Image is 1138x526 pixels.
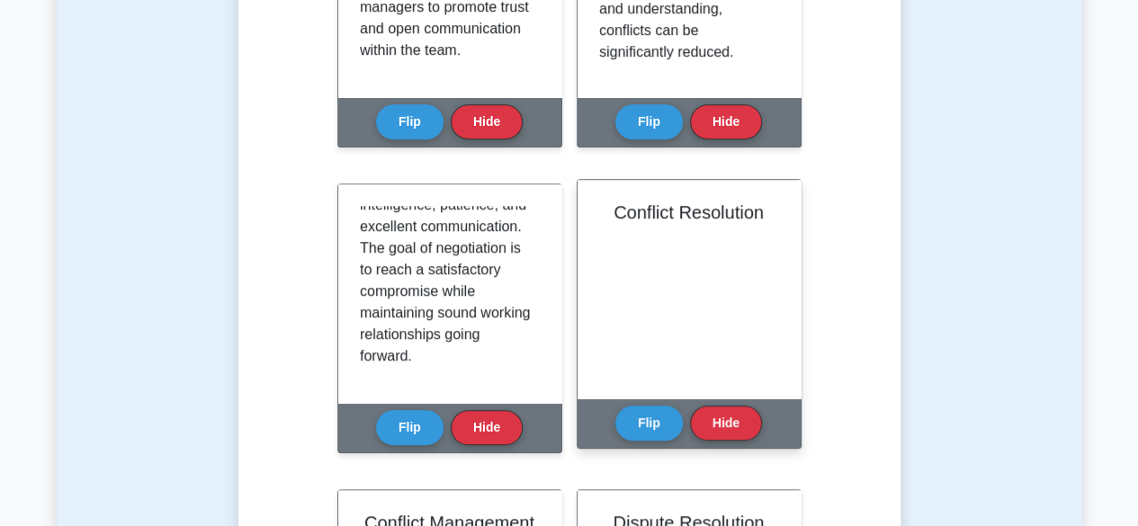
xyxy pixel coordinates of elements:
h2: Conflict Resolution [599,201,779,223]
button: Hide [690,406,762,441]
button: Hide [451,104,523,139]
button: Flip [615,406,683,441]
button: Flip [615,104,683,139]
button: Flip [376,104,444,139]
button: Hide [690,104,762,139]
button: Hide [451,410,523,445]
button: Flip [376,410,444,445]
